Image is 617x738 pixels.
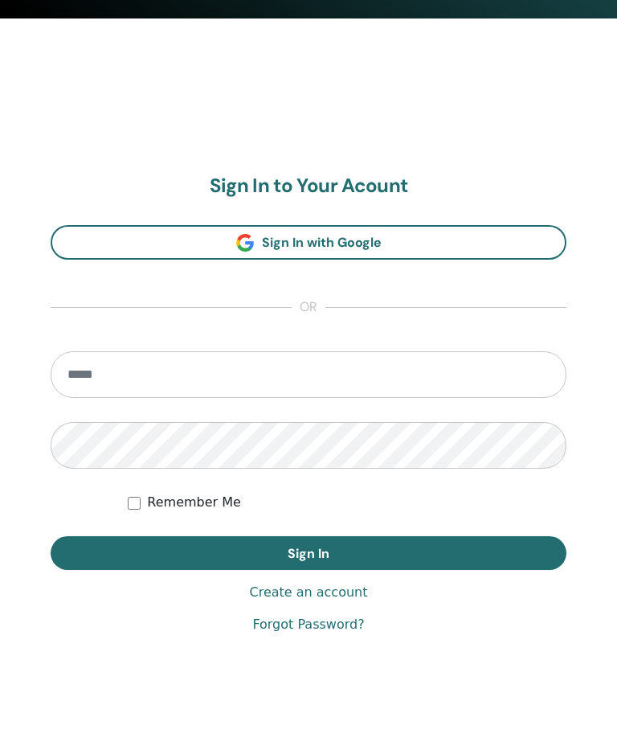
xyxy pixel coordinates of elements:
[292,299,325,318] span: or
[51,226,566,260] a: Sign In with Google
[51,175,566,199] h2: Sign In to Your Acount
[147,494,241,513] label: Remember Me
[288,546,329,563] span: Sign In
[252,616,364,635] a: Forgot Password?
[249,584,367,603] a: Create an account
[51,537,566,571] button: Sign In
[128,494,566,513] div: Keep me authenticated indefinitely or until I manually logout
[262,235,382,252] span: Sign In with Google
